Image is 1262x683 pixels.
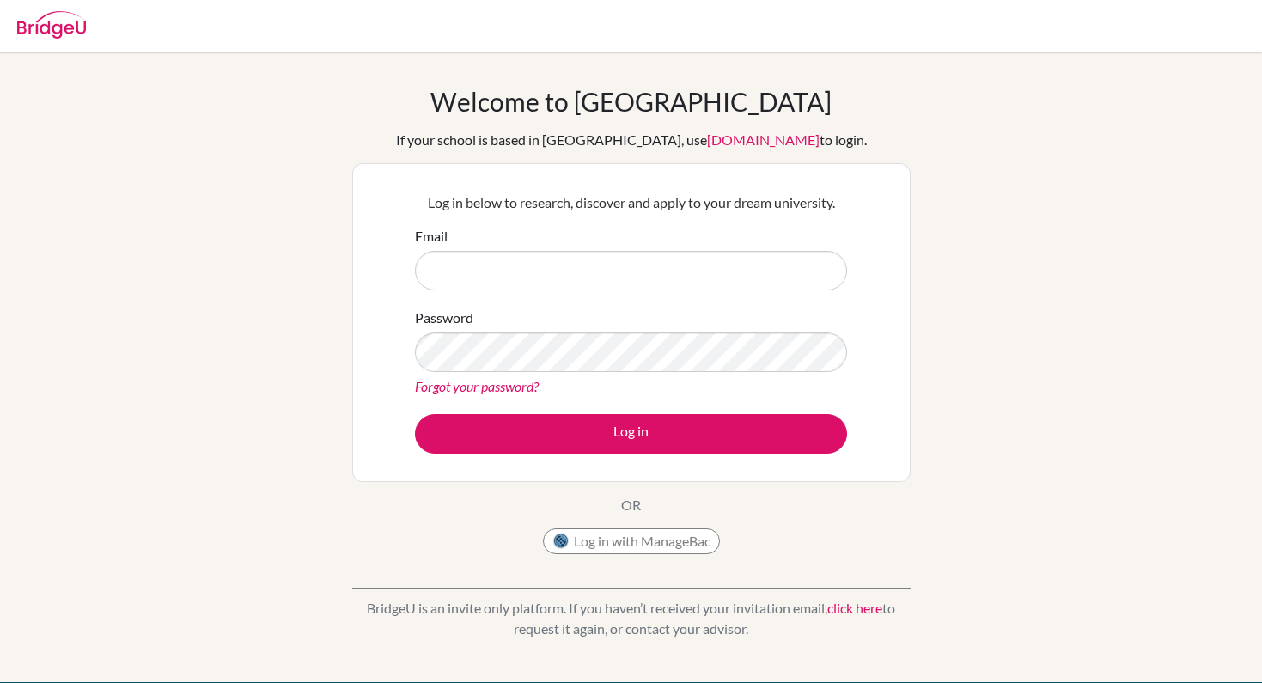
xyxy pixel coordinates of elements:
div: If your school is based in [GEOGRAPHIC_DATA], use to login. [396,130,867,150]
h1: Welcome to [GEOGRAPHIC_DATA] [430,86,832,117]
button: Log in [415,414,847,454]
p: Log in below to research, discover and apply to your dream university. [415,192,847,213]
p: OR [621,495,641,515]
img: Bridge-U [17,11,86,39]
label: Email [415,226,448,247]
label: Password [415,308,473,328]
a: [DOMAIN_NAME] [707,131,820,148]
button: Log in with ManageBac [543,528,720,554]
p: BridgeU is an invite only platform. If you haven’t received your invitation email, to request it ... [352,598,911,639]
a: click here [827,600,882,616]
a: Forgot your password? [415,378,539,394]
